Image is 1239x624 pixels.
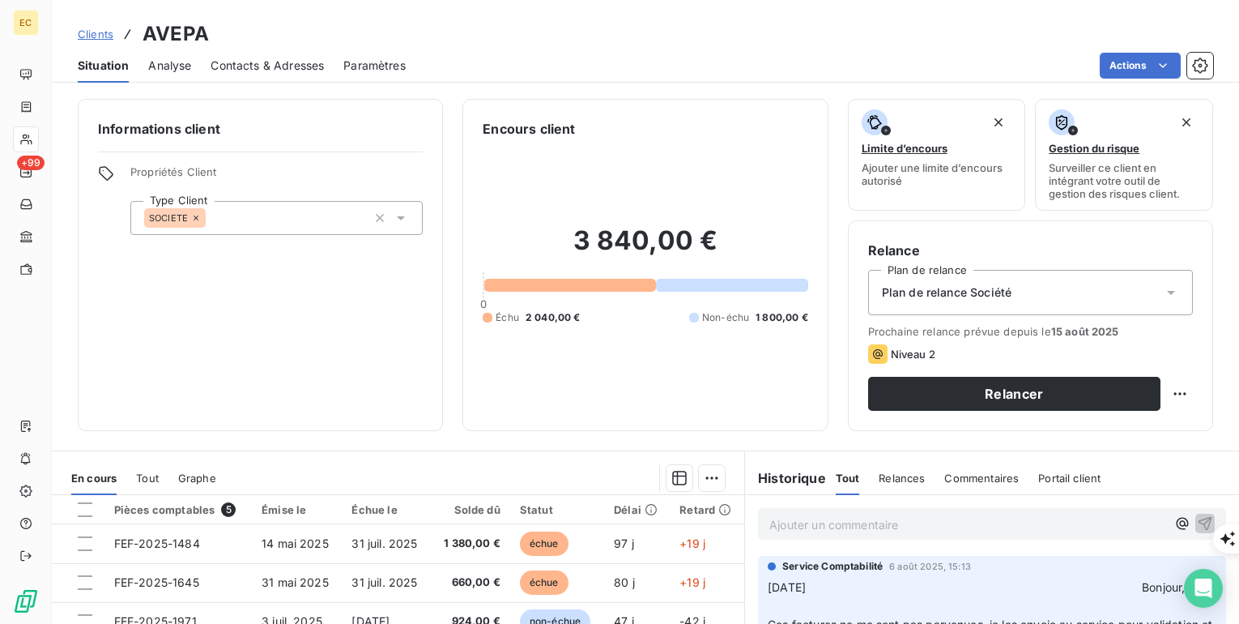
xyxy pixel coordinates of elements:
[702,310,749,325] span: Non-échu
[614,503,660,516] div: Délai
[496,310,519,325] span: Échu
[17,156,45,170] span: +99
[483,224,807,273] h2: 3 840,00 €
[206,211,219,225] input: Ajouter une valeur
[862,161,1012,187] span: Ajouter une limite d’encours autorisé
[526,310,581,325] span: 2 040,00 €
[1100,53,1181,79] button: Actions
[868,241,1193,260] h6: Relance
[13,159,38,185] a: +99
[221,502,236,517] span: 5
[879,472,925,485] span: Relances
[114,502,242,517] div: Pièces comptables
[441,575,500,591] span: 660,00 €
[441,503,500,516] div: Solde dû
[1035,99,1213,211] button: Gestion du risqueSurveiller ce client en intégrant votre outil de gestion des risques client.
[868,325,1193,338] span: Prochaine relance prévue depuis le
[114,575,199,589] span: FEF-2025-1645
[848,99,1026,211] button: Limite d’encoursAjouter une limite d’encours autorisé
[143,19,209,49] h3: AVEPA
[13,10,39,36] div: EC
[520,571,568,595] span: échue
[148,58,191,74] span: Analyse
[679,536,705,550] span: +19 j
[351,503,421,516] div: Échue le
[1184,569,1223,608] div: Open Intercom Messenger
[520,503,594,516] div: Statut
[520,532,568,556] span: échue
[745,468,826,488] h6: Historique
[262,536,329,550] span: 14 mai 2025
[862,142,947,155] span: Limite d’encours
[679,503,734,516] div: Retard
[98,119,423,139] h6: Informations client
[78,58,129,74] span: Situation
[679,575,705,589] span: +19 j
[78,28,113,41] span: Clients
[78,26,113,42] a: Clients
[483,119,575,139] h6: Encours client
[889,562,971,571] span: 6 août 2025, 15:13
[614,575,635,589] span: 80 j
[178,472,216,485] span: Graphe
[1049,161,1199,200] span: Surveiller ce client en intégrant votre outil de gestion des risques client.
[149,213,188,223] span: SOCIETE
[882,284,1011,301] span: Plan de relance Société
[71,472,117,485] span: En cours
[211,58,324,74] span: Contacts & Adresses
[836,472,860,485] span: Tout
[1049,142,1139,155] span: Gestion du risque
[782,559,883,574] span: Service Comptabilité
[441,536,500,552] span: 1 380,00 €
[891,348,935,361] span: Niveau 2
[1051,325,1119,338] span: 15 août 2025
[114,536,200,550] span: FEF-2025-1484
[868,377,1160,411] button: Relancer
[1038,472,1101,485] span: Portail client
[262,503,332,516] div: Émise le
[768,580,1185,594] span: [DATE] Bonjour,
[136,472,159,485] span: Tout
[756,310,808,325] span: 1 800,00 €
[343,58,406,74] span: Paramètres
[351,536,417,550] span: 31 juil. 2025
[944,472,1019,485] span: Commentaires
[351,575,417,589] span: 31 juil. 2025
[480,297,487,310] span: 0
[130,165,423,188] span: Propriétés Client
[614,536,634,550] span: 97 j
[262,575,329,589] span: 31 mai 2025
[13,588,39,614] img: Logo LeanPay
